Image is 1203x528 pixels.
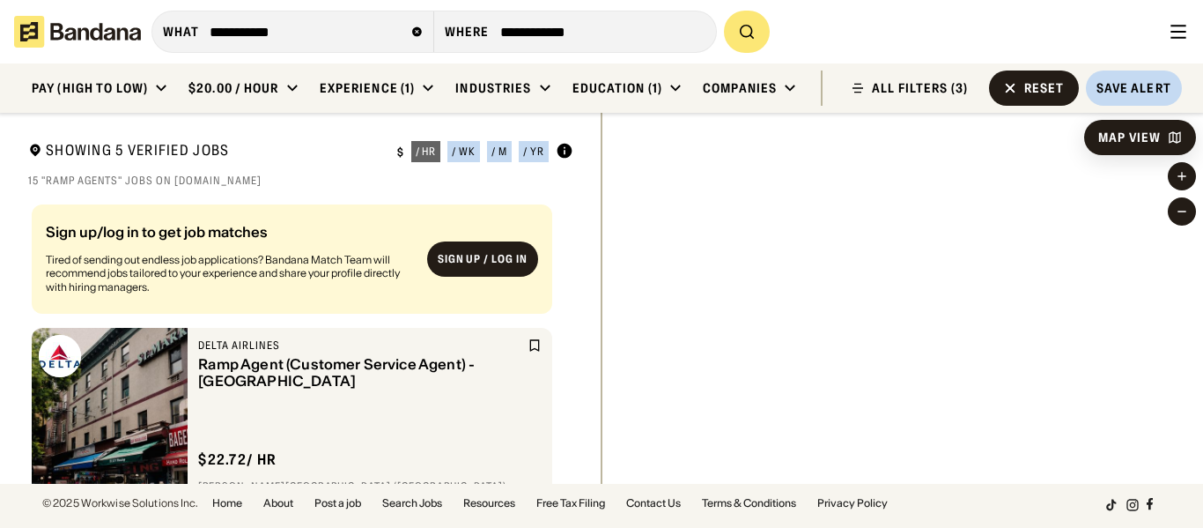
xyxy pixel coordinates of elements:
[455,80,531,96] div: Industries
[703,80,777,96] div: Companies
[491,146,507,157] div: / m
[198,338,524,353] div: Delta Airlines
[46,225,413,253] div: Sign up/log in to get job matches
[438,253,528,267] div: Sign up / Log in
[817,498,888,509] a: Privacy Policy
[28,174,573,188] div: 15 "ramp agents" jobs on [DOMAIN_NAME]
[445,24,490,40] div: Where
[536,498,605,509] a: Free Tax Filing
[163,24,199,40] div: what
[188,80,279,96] div: $20.00 / hour
[452,146,476,157] div: / wk
[198,356,524,390] div: Ramp Agent (Customer Service Agent) - [GEOGRAPHIC_DATA]
[198,450,277,469] div: $ 22.72 / hr
[46,253,413,294] div: Tired of sending out endless job applications? Bandana Match Team will recommend jobs tailored to...
[702,498,796,509] a: Terms & Conditions
[39,335,81,377] img: Delta Airlines logo
[1096,80,1171,96] div: Save Alert
[463,498,515,509] a: Resources
[872,82,968,94] div: ALL FILTERS (3)
[314,498,361,509] a: Post a job
[263,498,293,509] a: About
[28,197,573,484] div: grid
[212,498,242,509] a: Home
[416,146,437,157] div: / hr
[42,498,198,509] div: © 2025 Workwise Solutions Inc.
[397,145,404,160] div: $
[1098,131,1161,144] div: Map View
[320,80,416,96] div: Experience (1)
[14,16,141,48] img: Bandana logotype
[28,141,383,163] div: Showing 5 Verified Jobs
[523,146,544,157] div: / yr
[198,480,542,507] div: [PERSON_NAME][GEOGRAPHIC_DATA] ([GEOGRAPHIC_DATA]) · [US_STATE]
[382,498,442,509] a: Search Jobs
[1024,82,1065,94] div: Reset
[572,80,663,96] div: Education (1)
[32,80,148,96] div: Pay (High to Low)
[626,498,681,509] a: Contact Us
